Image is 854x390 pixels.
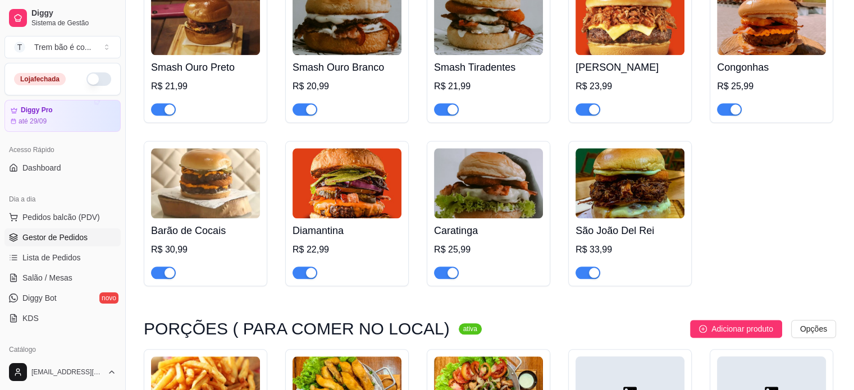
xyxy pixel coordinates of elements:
span: Pedidos balcão (PDV) [22,212,100,223]
div: R$ 33,99 [576,243,684,256]
div: Loja fechada [14,73,66,85]
span: Gestor de Pedidos [22,232,88,243]
div: R$ 21,99 [151,80,260,93]
span: Sistema de Gestão [31,19,116,27]
img: product-image [293,148,401,218]
h4: Smash Ouro Branco [293,59,401,75]
div: Catálogo [4,341,121,359]
a: Diggy Botnovo [4,289,121,307]
span: Diggy Bot [22,292,57,304]
article: até 29/09 [19,117,47,126]
a: Gestor de Pedidos [4,228,121,246]
span: Diggy [31,8,116,19]
h4: Smash Tiradentes [434,59,543,75]
div: R$ 23,99 [576,80,684,93]
img: product-image [434,148,543,218]
div: R$ 20,99 [293,80,401,93]
button: Alterar Status [86,72,111,86]
span: Dashboard [22,162,61,173]
div: R$ 21,99 [434,80,543,93]
h4: Congonhas [717,59,826,75]
button: [EMAIL_ADDRESS][DOMAIN_NAME] [4,359,121,386]
a: Dashboard [4,159,121,177]
a: Diggy Proaté 29/09 [4,100,121,132]
span: Lista de Pedidos [22,252,81,263]
h3: PORÇÕES ( PARA COMER NO LOCAL) [144,322,450,336]
div: R$ 30,99 [151,243,260,256]
sup: ativa [459,323,482,334]
a: KDS [4,309,121,327]
div: Acesso Rápido [4,141,121,159]
h4: Caratinga [434,223,543,238]
button: Select a team [4,36,121,58]
span: Salão / Mesas [22,272,72,283]
span: [EMAIL_ADDRESS][DOMAIN_NAME] [31,368,103,377]
h4: São João Del Rei [576,223,684,238]
img: product-image [576,148,684,218]
a: Lista de Pedidos [4,249,121,267]
a: DiggySistema de Gestão [4,4,121,31]
h4: Smash Ouro Preto [151,59,260,75]
span: T [14,42,25,53]
span: Adicionar produto [711,323,773,335]
div: Dia a dia [4,190,121,208]
button: Pedidos balcão (PDV) [4,208,121,226]
button: Adicionar produto [690,320,782,338]
article: Diggy Pro [21,106,53,114]
h4: [PERSON_NAME] [576,59,684,75]
div: R$ 25,99 [717,80,826,93]
span: KDS [22,313,39,324]
span: plus-circle [699,325,707,333]
a: Salão / Mesas [4,269,121,287]
img: product-image [151,148,260,218]
div: R$ 22,99 [293,243,401,256]
h4: Diamantina [293,223,401,238]
div: Trem bão é co ... [34,42,91,53]
h4: Barão de Cocais [151,223,260,238]
div: R$ 25,99 [434,243,543,256]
